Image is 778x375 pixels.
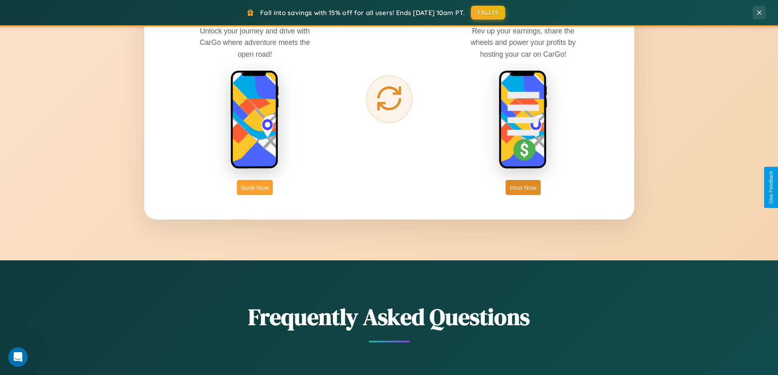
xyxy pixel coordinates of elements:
img: host phone [499,70,548,170]
div: Give Feedback [768,171,774,204]
p: Unlock your journey and drive with CarGo where adventure meets the open road! [194,25,316,60]
iframe: Intercom live chat [8,347,28,367]
span: Fall into savings with 15% off for all users! Ends [DATE] 10am PT. [260,9,465,17]
button: Book Now [237,180,273,195]
h2: Frequently Asked Questions [144,301,634,333]
button: Host Now [506,180,540,195]
p: Rev up your earnings, share the wheels and power your profits by hosting your car on CarGo! [462,25,584,60]
button: FALL15 [471,6,505,20]
img: rent phone [230,70,279,170]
